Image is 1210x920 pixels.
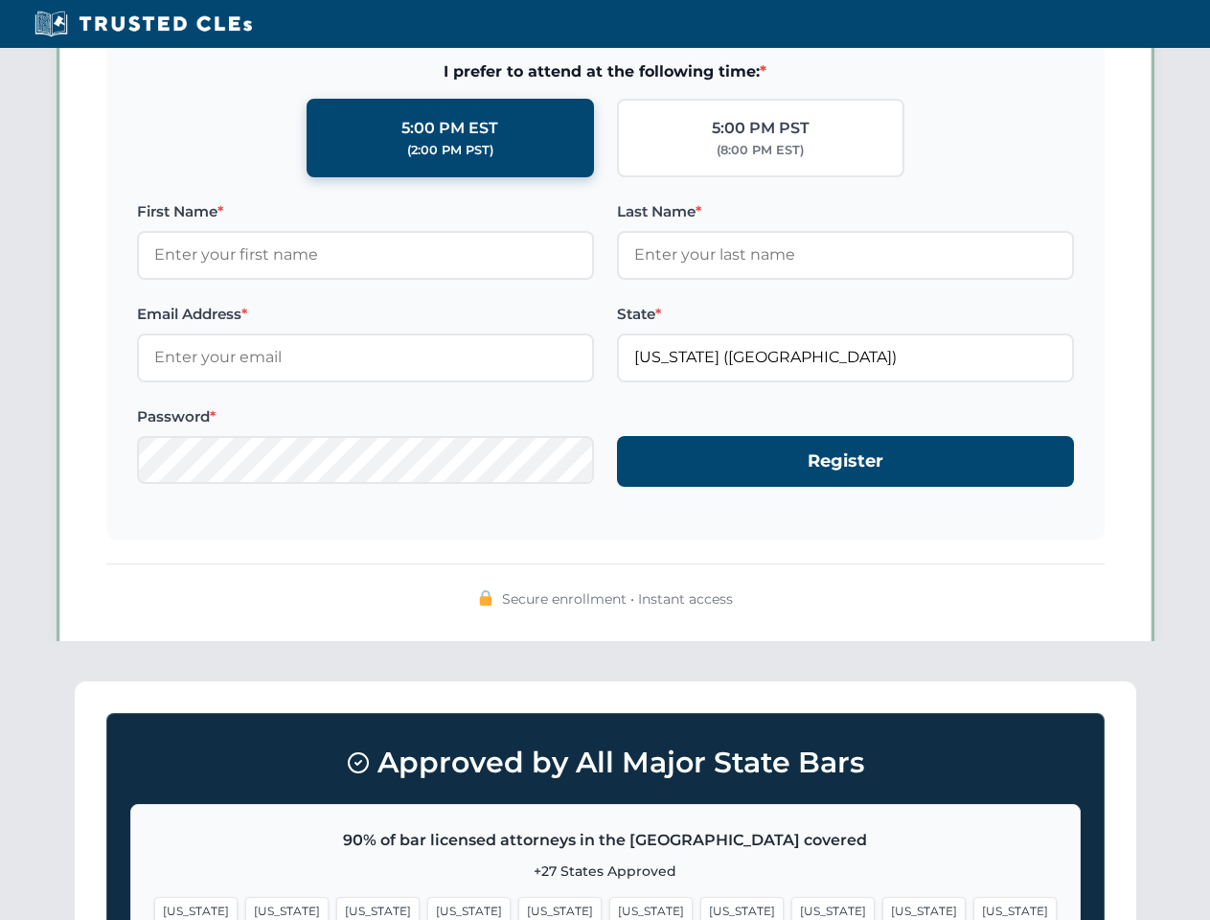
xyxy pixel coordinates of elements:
[137,59,1074,84] span: I prefer to attend at the following time:
[137,405,594,428] label: Password
[502,588,733,609] span: Secure enrollment • Instant access
[401,116,498,141] div: 5:00 PM EST
[617,200,1074,223] label: Last Name
[137,303,594,326] label: Email Address
[137,200,594,223] label: First Name
[617,436,1074,487] button: Register
[154,861,1057,882] p: +27 States Approved
[137,333,594,381] input: Enter your email
[478,590,493,606] img: 🔒
[617,231,1074,279] input: Enter your last name
[29,10,258,38] img: Trusted CLEs
[617,303,1074,326] label: State
[154,828,1057,853] p: 90% of bar licensed attorneys in the [GEOGRAPHIC_DATA] covered
[617,333,1074,381] input: Florida (FL)
[130,737,1081,789] h3: Approved by All Major State Bars
[717,141,804,160] div: (8:00 PM EST)
[407,141,493,160] div: (2:00 PM PST)
[712,116,810,141] div: 5:00 PM PST
[137,231,594,279] input: Enter your first name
